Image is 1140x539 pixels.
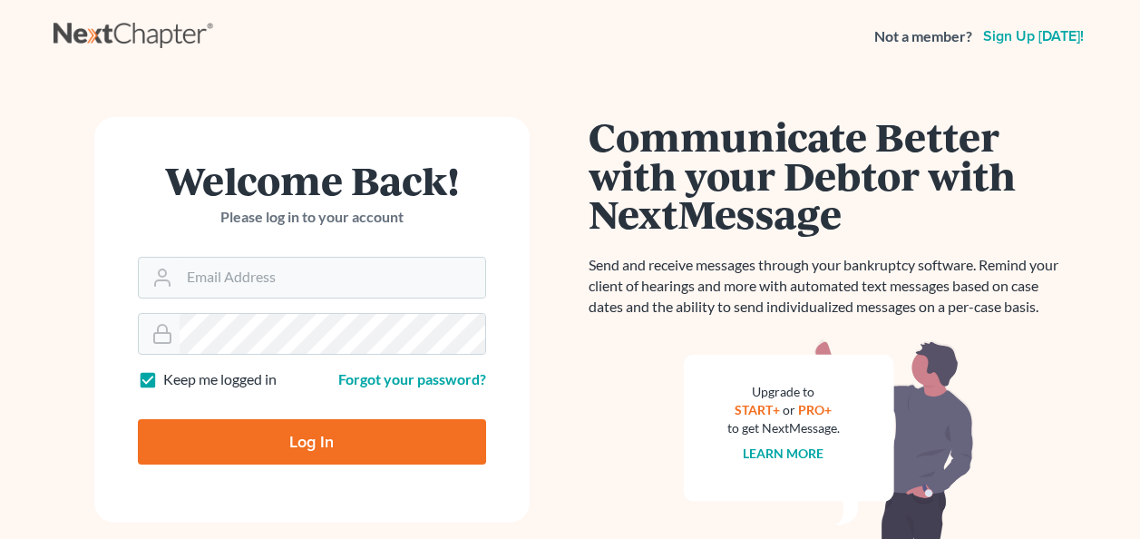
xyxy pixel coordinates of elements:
a: START+ [735,402,780,417]
a: Sign up [DATE]! [979,29,1087,44]
strong: Not a member? [874,26,972,47]
div: to get NextMessage. [727,419,840,437]
p: Please log in to your account [138,207,486,228]
p: Send and receive messages through your bankruptcy software. Remind your client of hearings and mo... [589,255,1069,318]
div: Upgrade to [727,383,840,401]
a: PRO+ [798,402,832,417]
label: Keep me logged in [163,369,277,390]
h1: Welcome Back! [138,161,486,200]
a: Forgot your password? [338,370,486,387]
a: Learn more [743,446,823,461]
input: Email Address [180,258,485,298]
h1: Communicate Better with your Debtor with NextMessage [589,117,1069,233]
input: Log In [138,419,486,465]
span: or [783,402,795,417]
